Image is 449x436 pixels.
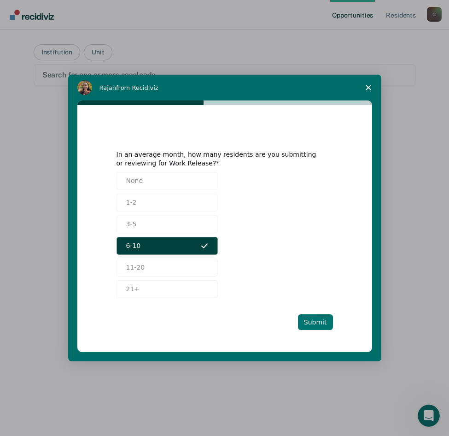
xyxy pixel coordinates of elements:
span: 11-20 [126,263,145,272]
div: In an average month, how many residents are you submitting or reviewing for Work Release? [117,150,319,167]
span: Rajan [99,84,117,91]
span: None [126,176,143,186]
button: 3-5 [117,215,218,233]
span: from Recidiviz [116,84,158,91]
button: 11-20 [117,259,218,277]
span: 1-2 [126,198,137,207]
span: 3-5 [126,219,137,229]
span: Close survey [356,75,381,100]
button: None [117,172,218,190]
span: 6-10 [126,241,141,251]
img: Profile image for Rajan [77,80,92,95]
button: 1-2 [117,194,218,212]
button: 21+ [117,280,218,298]
button: Submit [298,314,333,330]
span: 21+ [126,284,140,294]
button: 6-10 [117,237,218,255]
